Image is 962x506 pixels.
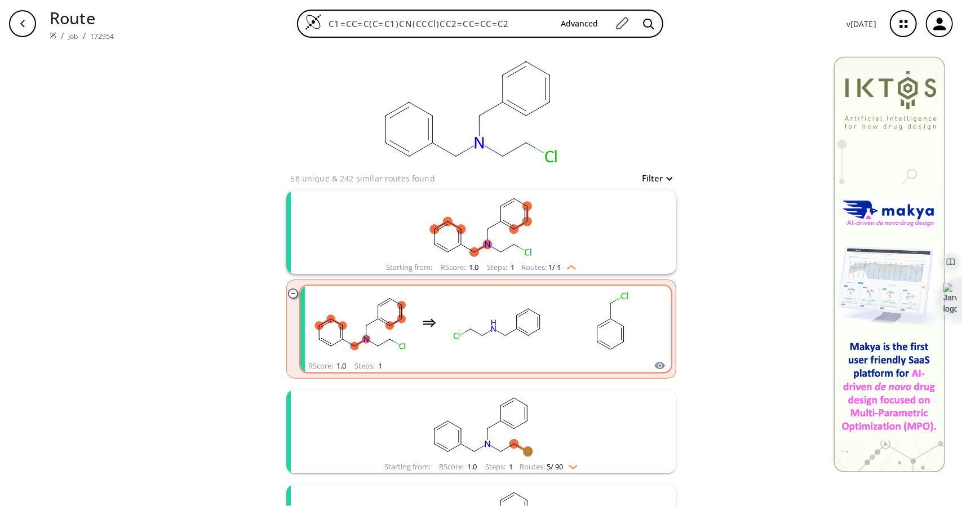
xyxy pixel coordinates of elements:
span: 1 [509,262,515,272]
div: RScore : [309,362,347,370]
img: Banner [834,56,945,472]
span: 1 [377,361,383,371]
a: 172954 [90,32,114,41]
span: 1.0 [468,262,479,272]
div: Routes: [522,264,576,271]
div: RScore : [439,463,477,471]
img: Down [563,460,578,469]
input: Enter SMILES [322,18,552,29]
img: Spaya logo [50,32,56,39]
svg: ClCc1ccccc1 [560,287,662,358]
li: / [83,30,86,42]
svg: ClCCN(Cc1ccccc1)Cc1ccccc1 [335,190,628,261]
span: 1.0 [335,361,347,371]
div: RScore : [441,264,479,271]
div: Routes: [520,463,578,471]
a: Job [68,32,78,41]
div: Steps : [487,264,515,271]
div: Steps : [355,362,383,370]
span: 1 [507,461,513,472]
li: / [61,30,64,42]
svg: ClCCN(Cc1ccccc1)Cc1ccccc1 [335,390,628,460]
img: Up [561,261,576,270]
svg: C1=CC=C(C=C1)CN(CCCl)CC2=CC=CC=C2 [356,47,581,171]
img: Logo Spaya [305,14,322,30]
span: 1 / 1 [549,264,561,271]
div: Starting from: [384,463,431,471]
p: v [DATE] [846,18,876,30]
svg: ClCCNCc1ccccc1 [447,287,549,358]
p: Route [50,6,114,30]
span: 5 / 90 [547,463,563,471]
button: Filter [636,174,672,183]
div: Steps : [485,463,513,471]
button: Advanced [552,14,607,34]
svg: ClCCN(Cc1ccccc1)Cc1ccccc1 [310,287,411,358]
span: 1.0 [466,461,477,472]
div: Starting from: [387,264,433,271]
p: 58 unique & 242 similar routes found [291,172,435,184]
